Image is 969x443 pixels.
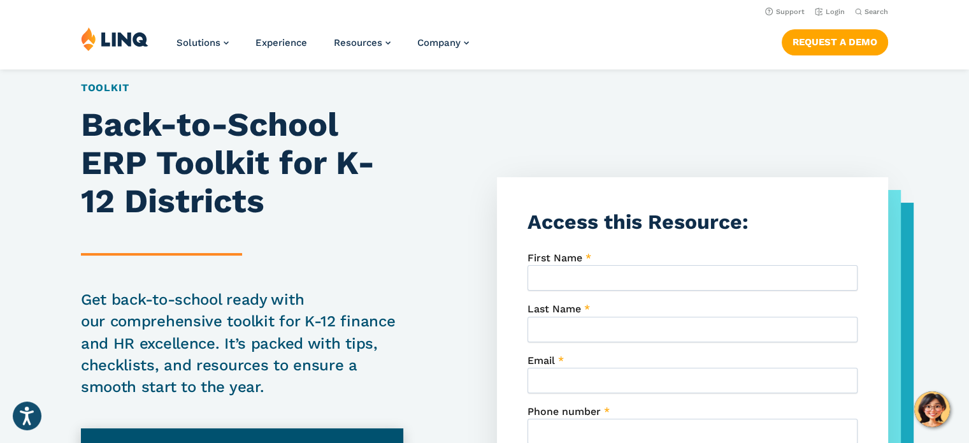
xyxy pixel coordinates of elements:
[176,37,220,48] span: Solutions
[914,391,950,427] button: Hello, have a question? Let’s chat.
[855,7,888,17] button: Open Search Bar
[334,37,391,48] a: Resources
[528,252,582,264] span: First Name
[176,27,469,69] nav: Primary Navigation
[81,27,148,51] img: LINQ | K‑12 Software
[417,37,469,48] a: Company
[528,354,555,367] span: Email
[782,27,888,55] nav: Button Navigation
[176,37,229,48] a: Solutions
[255,37,307,48] a: Experience
[782,29,888,55] a: Request a Demo
[334,37,382,48] span: Resources
[81,289,403,397] h2: Get back-to-school ready with our comprehensive toolkit for K-12 finance and HR excellence. It’s ...
[417,37,461,48] span: Company
[528,405,601,418] span: Phone number
[81,82,129,94] a: Toolkit
[528,303,581,315] span: Last Name
[528,208,858,236] h3: Access this Resource:
[81,106,403,220] h1: Back-to-School ERP Toolkit for K-12 Districts
[815,8,845,16] a: Login
[865,8,888,16] span: Search
[765,8,805,16] a: Support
